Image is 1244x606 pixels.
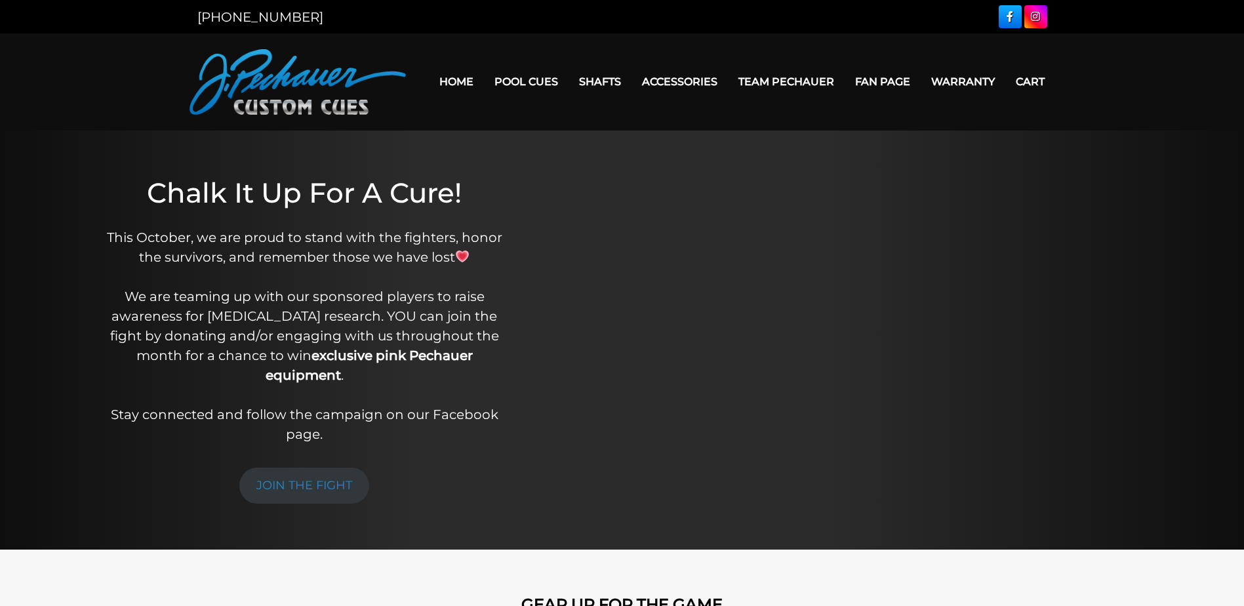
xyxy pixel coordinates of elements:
strong: exclusive pink Pechauer equipment [266,348,473,383]
a: [PHONE_NUMBER] [197,9,323,25]
img: 💗 [456,250,469,263]
a: JOIN THE FIGHT [239,468,369,504]
h1: Chalk It Up For A Cure! [100,176,509,209]
a: Pool Cues [484,65,569,98]
a: Warranty [921,65,1005,98]
a: Team Pechauer [728,65,845,98]
a: Accessories [632,65,728,98]
a: Fan Page [845,65,921,98]
a: Shafts [569,65,632,98]
a: Home [429,65,484,98]
a: Cart [1005,65,1055,98]
p: This October, we are proud to stand with the fighters, honor the survivors, and remember those we... [100,228,509,444]
img: Pechauer Custom Cues [190,49,406,115]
